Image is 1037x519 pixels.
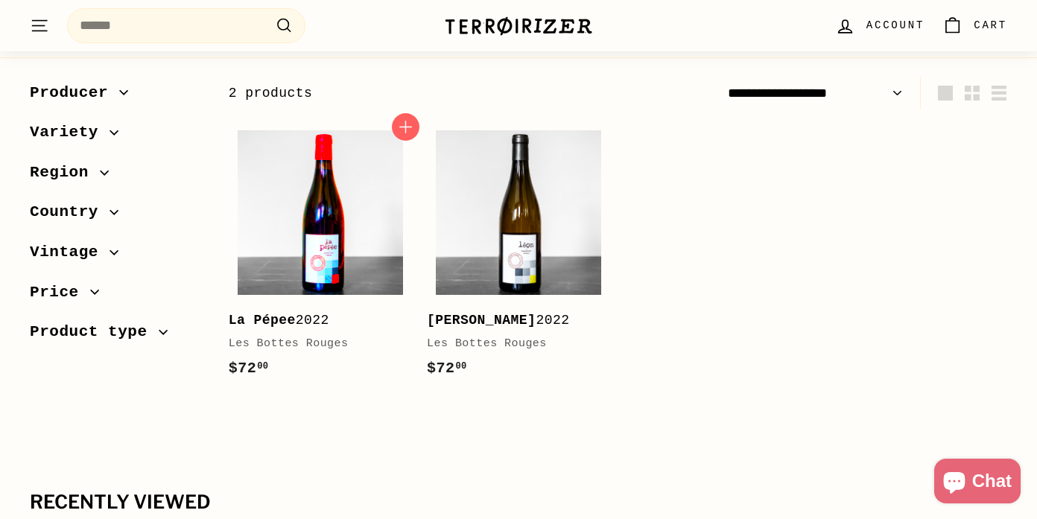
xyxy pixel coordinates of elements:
[30,319,159,345] span: Product type
[30,200,110,225] span: Country
[427,360,467,377] span: $72
[229,310,397,331] div: 2022
[30,276,205,316] button: Price
[933,4,1016,48] a: Cart
[30,120,110,145] span: Variety
[427,313,536,328] b: [PERSON_NAME]
[30,236,205,276] button: Vintage
[427,121,610,395] a: [PERSON_NAME]2022Les Bottes Rouges
[427,310,595,331] div: 2022
[30,80,119,106] span: Producer
[974,17,1007,34] span: Cart
[30,160,100,185] span: Region
[257,361,268,372] sup: 00
[866,17,925,34] span: Account
[30,77,205,117] button: Producer
[30,316,205,356] button: Product type
[229,360,269,377] span: $72
[229,121,412,395] a: La Pépee2022Les Bottes Rouges
[229,335,397,353] div: Les Bottes Rouges
[30,280,90,305] span: Price
[930,459,1025,507] inbox-online-store-chat: Shopify online store chat
[30,492,1007,513] div: Recently viewed
[30,240,110,265] span: Vintage
[826,4,933,48] a: Account
[427,335,595,353] div: Les Bottes Rouges
[30,156,205,197] button: Region
[30,196,205,236] button: Country
[229,83,618,104] div: 2 products
[30,116,205,156] button: Variety
[229,313,296,328] b: La Pépee
[455,361,466,372] sup: 00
